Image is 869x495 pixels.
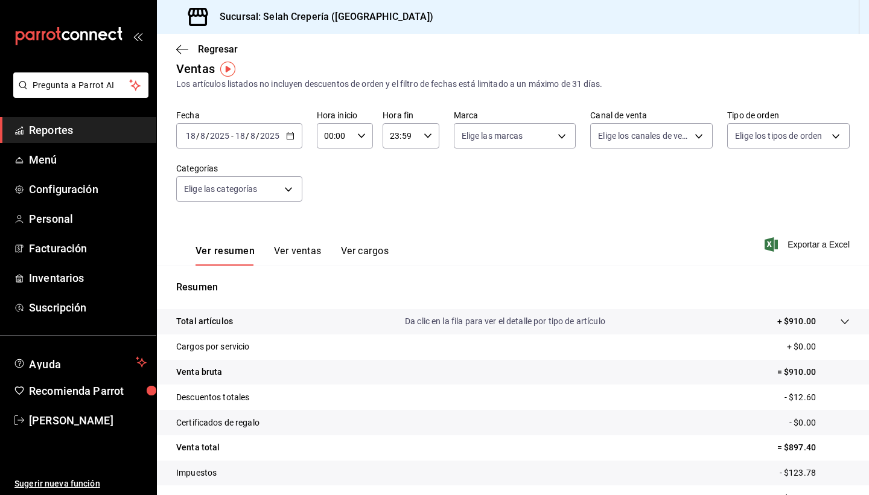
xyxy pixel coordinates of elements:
[462,130,523,142] span: Elige las marcas
[184,183,258,195] span: Elige las categorías
[735,130,822,142] span: Elige los tipos de orden
[220,62,235,77] img: Tooltip marker
[405,315,605,328] p: Da clic en la fila para ver el detalle por tipo de artículo
[777,441,850,454] p: = $897.40
[13,72,148,98] button: Pregunta a Parrot AI
[14,477,147,490] span: Sugerir nueva función
[185,131,196,141] input: --
[196,131,200,141] span: /
[29,383,147,399] span: Recomienda Parrot
[33,79,130,92] span: Pregunta a Parrot AI
[780,467,850,479] p: - $123.78
[250,131,256,141] input: --
[198,43,238,55] span: Regresar
[256,131,259,141] span: /
[196,245,389,266] div: navigation tabs
[176,78,850,91] div: Los artículos listados no incluyen descuentos de orden y el filtro de fechas está limitado a un m...
[176,315,233,328] p: Total artículos
[176,60,215,78] div: Ventas
[246,131,249,141] span: /
[133,31,142,41] button: open_drawer_menu
[29,355,131,369] span: Ayuda
[176,467,217,479] p: Impuestos
[176,164,302,173] label: Categorías
[176,366,222,378] p: Venta bruta
[209,131,230,141] input: ----
[176,280,850,295] p: Resumen
[29,412,147,429] span: [PERSON_NAME]
[317,111,373,120] label: Hora inicio
[787,340,850,353] p: + $0.00
[590,111,713,120] label: Canal de venta
[29,181,147,197] span: Configuración
[341,245,389,266] button: Ver cargos
[767,237,850,252] button: Exportar a Excel
[383,111,439,120] label: Hora fin
[259,131,280,141] input: ----
[29,122,147,138] span: Reportes
[176,111,302,120] label: Fecha
[235,131,246,141] input: --
[454,111,576,120] label: Marca
[8,88,148,100] a: Pregunta a Parrot AI
[29,211,147,227] span: Personal
[206,131,209,141] span: /
[176,391,249,404] p: Descuentos totales
[598,130,690,142] span: Elige los canales de venta
[29,299,147,316] span: Suscripción
[789,417,850,429] p: - $0.00
[176,43,238,55] button: Regresar
[210,10,433,24] h3: Sucursal: Selah Crepería ([GEOGRAPHIC_DATA])
[727,111,850,120] label: Tipo de orden
[176,340,250,353] p: Cargos por servicio
[200,131,206,141] input: --
[29,270,147,286] span: Inventarios
[231,131,234,141] span: -
[785,391,850,404] p: - $12.60
[176,441,220,454] p: Venta total
[29,240,147,257] span: Facturación
[29,152,147,168] span: Menú
[777,315,816,328] p: + $910.00
[196,245,255,266] button: Ver resumen
[777,366,850,378] p: = $910.00
[274,245,322,266] button: Ver ventas
[176,417,259,429] p: Certificados de regalo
